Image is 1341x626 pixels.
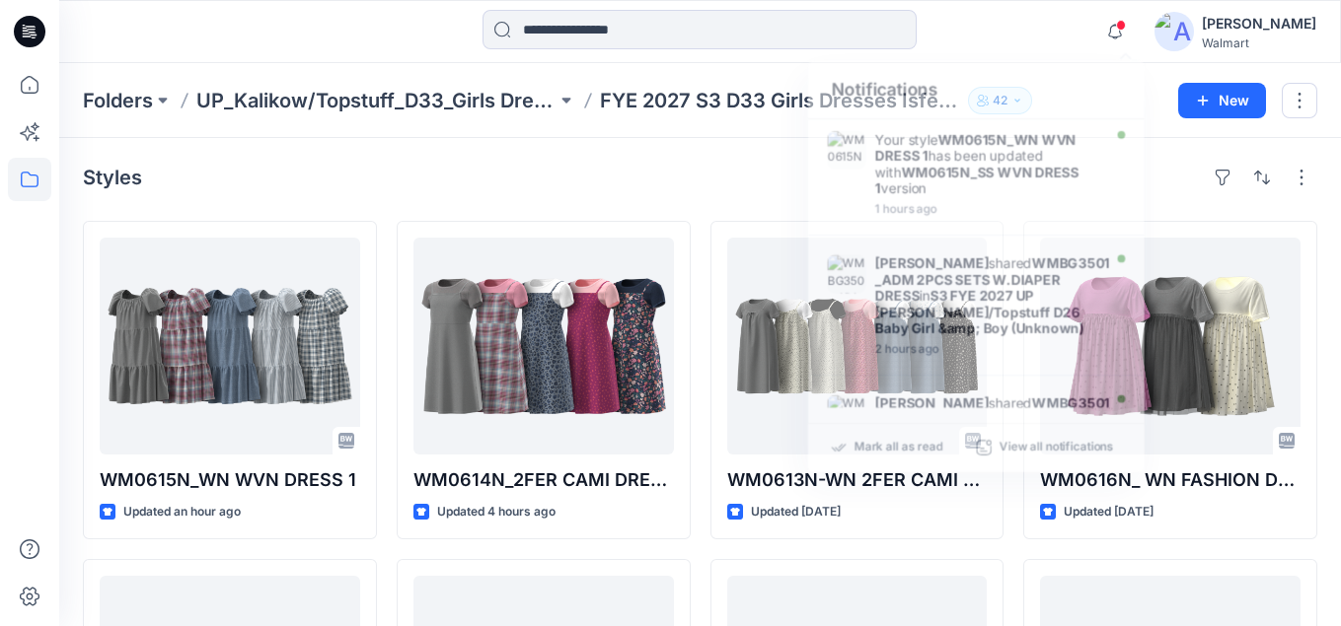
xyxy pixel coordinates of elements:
[875,395,1110,445] strong: WMBG3501_ADM 2PCS SETS W.DIAPER DRESS
[83,166,142,189] h4: Styles
[1040,466,1301,494] p: WM0616N_ WN FASHION DRESS 1
[83,87,153,114] a: Folders
[855,439,943,456] p: Mark all as read
[413,466,674,494] p: WM0614N_2FER CAMI DRESS 2
[100,466,360,494] p: WM0615N_WN WVN DRESS 1
[875,395,989,412] strong: [PERSON_NAME]
[808,61,1145,119] div: Notifications
[100,238,360,454] a: WM0615N_WN WVN DRESS 1
[727,466,988,494] p: WM0613N-WN 2FER CAMI DRESS
[875,342,1114,356] div: Monday, October 06, 2025 17:36
[1064,502,1154,522] p: Updated [DATE]
[751,502,841,522] p: Updated [DATE]
[196,87,557,114] a: UP_Kalikow/Topstuff_D33_Girls Dresses
[875,131,1096,196] div: Your style has been updated with version
[600,87,960,114] p: FYE 2027 S3 D33 Girls Dresses Isfel/Topstuff
[1155,12,1194,51] img: avatar
[1178,83,1266,118] button: New
[875,254,1110,304] strong: WMBG3501_ADM 2PCS SETS W.DIAPER DRESS
[123,502,241,522] p: Updated an hour ago
[875,254,1114,336] div: shared in
[827,131,865,170] img: WM0615N_SS WVN DRESS 1
[875,202,1096,216] div: Monday, October 06, 2025 18:17
[413,238,674,454] a: WM0614N_2FER CAMI DRESS 2
[875,254,989,271] strong: [PERSON_NAME]
[1202,35,1316,50] div: Walmart
[437,502,556,522] p: Updated 4 hours ago
[875,288,1083,337] strong: S3 FYE 2027 UP [PERSON_NAME]/Topstuff D26 Baby Girl &amp; Boy (Unknown)
[827,395,865,434] img: WMBG3501_ADM 2PCS SETS W.DIAPER DRESS
[1202,12,1316,35] div: [PERSON_NAME]
[1000,439,1114,456] p: View all notifications
[827,254,865,293] img: WMBG3501_ADM 2PCS SETS W.DIAPER DRESS
[875,131,1077,164] strong: WM0615N_WN WVN DRESS 1
[727,238,988,454] a: WM0613N-WN 2FER CAMI DRESS
[875,395,1114,477] div: shared in
[1040,238,1301,454] a: WM0616N_ WN FASHION DRESS 1
[875,164,1079,196] strong: WM0615N_SS WVN DRESS 1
